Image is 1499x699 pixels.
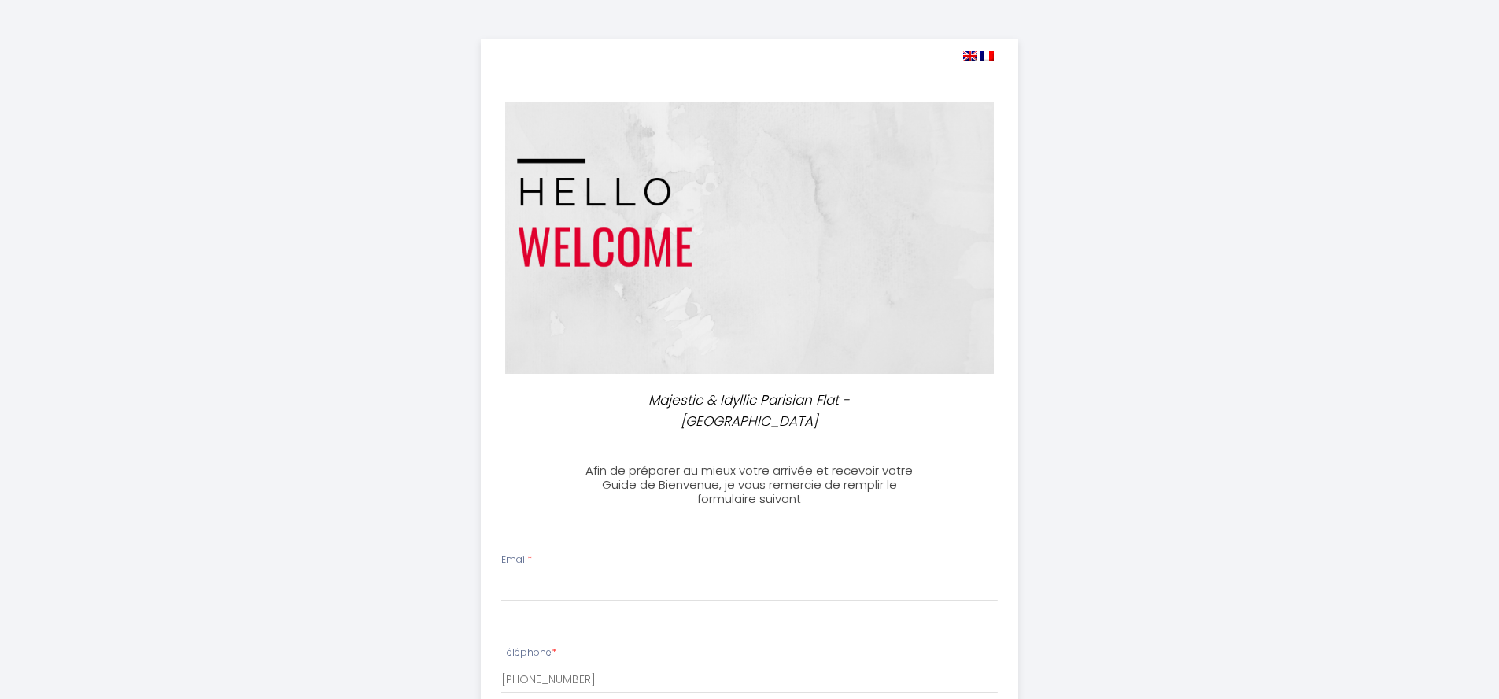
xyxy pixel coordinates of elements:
[980,51,994,61] img: fr.png
[501,553,532,568] label: Email
[963,51,977,61] img: en.png
[582,390,918,431] p: Majestic & Idyllic Parisian Flat - [GEOGRAPHIC_DATA]
[574,464,925,506] h3: Afin de préparer au mieux votre arrivée et recevoir votre Guide de Bienvenue, je vous remercie de...
[501,645,556,660] label: Téléphone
